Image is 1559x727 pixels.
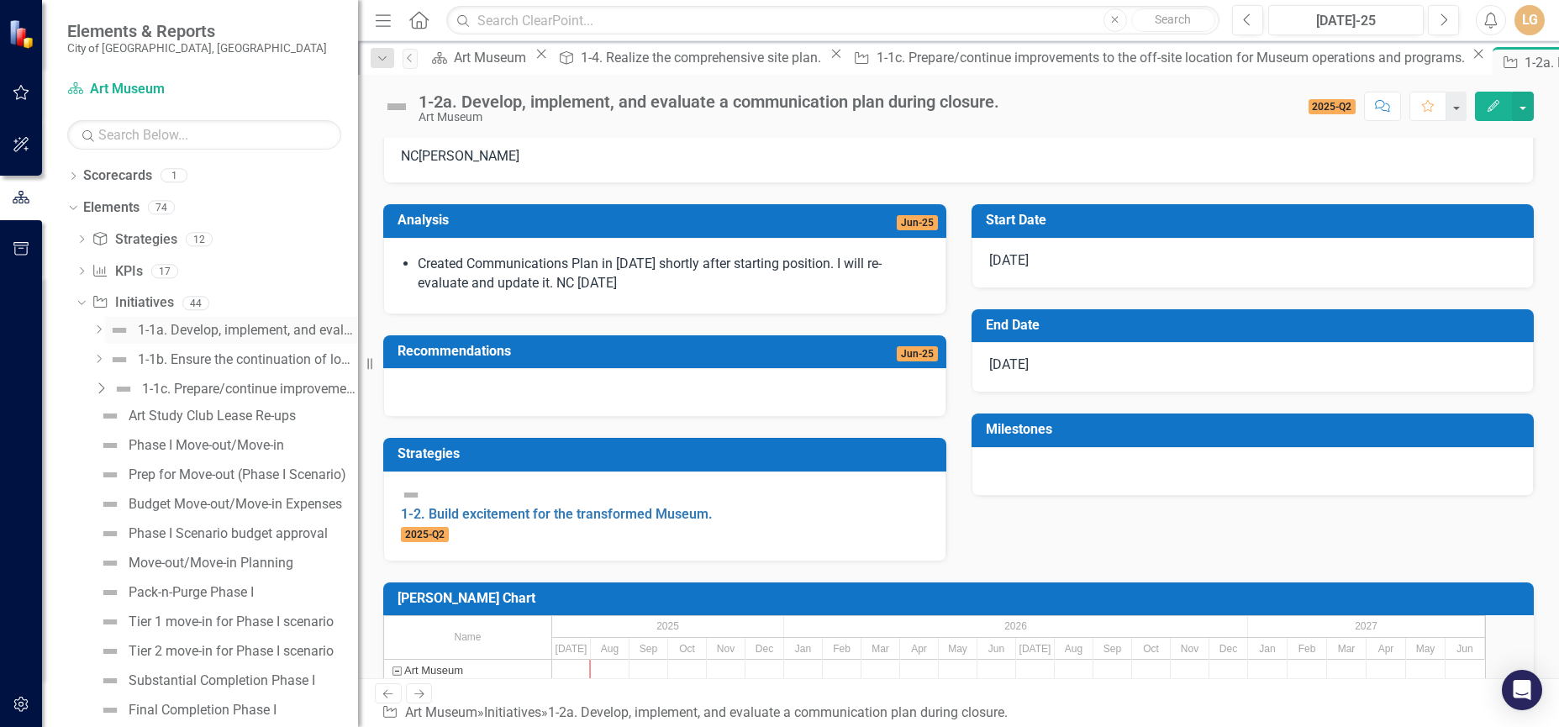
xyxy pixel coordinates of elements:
[129,408,296,424] div: Art Study Club Lease Re-ups
[382,703,1014,723] div: » »
[1502,670,1542,710] div: Open Intercom Messenger
[100,700,120,720] img: Not Defined
[129,497,342,512] div: Budget Move-out/Move-in Expenses
[401,485,421,505] img: Not Defined
[138,352,358,367] div: 1-1b. Ensure the continuation of long-standing programs during the closure of the building.
[129,614,334,630] div: Tier 1 move-in for Phase I scenario
[96,491,342,518] a: Budget Move-out/Move-in Expenses
[138,323,358,338] div: 1-1a. Develop, implement, and evaluate offsite programs.
[96,608,334,635] a: Tier 1 move-in for Phase I scenario
[383,93,410,120] img: Not Defined
[1093,638,1132,660] div: Sep
[1016,638,1055,660] div: Jul
[1248,638,1288,660] div: Jan
[986,318,1526,333] h3: End Date
[1171,638,1209,660] div: Nov
[897,215,938,230] span: Jun-25
[1288,638,1327,660] div: Feb
[446,6,1219,35] input: Search ClearPoint...
[989,356,1029,372] span: [DATE]
[847,47,1468,68] a: 1-1c. Prepare/continue improvements to the off-site location for Museum operations and programs.
[1406,638,1446,660] div: May
[401,506,713,522] a: 1-2. Build excitement for the transformed Museum.
[484,704,541,720] a: Initiatives
[129,644,334,659] div: Tier 2 move-in for Phase I scenario
[67,41,327,55] small: City of [GEOGRAPHIC_DATA], [GEOGRAPHIC_DATA]
[96,579,254,606] a: Pack-n-Purge Phase I
[105,346,358,373] a: 1-1b. Ensure the continuation of long-standing programs during the closure of the building.
[1327,638,1367,660] div: Mar
[100,582,120,603] img: Not Defined
[1155,13,1191,26] span: Search
[129,467,346,482] div: Prep for Move-out (Phase I Scenario)
[419,111,999,124] div: Art Museum
[986,422,1526,437] h3: Milestones
[67,120,341,150] input: Search Below...
[384,660,551,682] div: Task: Art Museum Start date: 2025-07-01 End date: 2025-07-02
[83,198,140,218] a: Elements
[151,264,178,278] div: 17
[398,591,1525,606] h3: [PERSON_NAME] Chart
[109,320,129,340] img: Not Defined
[384,660,551,681] div: Art Museum
[398,344,794,359] h3: Recommendations
[398,446,938,461] h3: Strategies
[552,47,825,68] a: 1-4. Realize the comprehensive site plan.
[552,616,784,637] div: 2025
[454,47,531,68] div: Art Museum
[900,638,939,660] div: Apr
[96,461,346,488] a: Prep for Move-out (Phase I Scenario)
[129,556,293,571] div: Move-out/Move-in Planning
[1209,638,1248,660] div: Dec
[96,520,328,547] a: Phase I Scenario budget approval
[96,403,296,429] a: Art Study Club Lease Re-ups
[96,550,293,577] a: Move-out/Move-in Planning
[897,346,938,361] span: Jun-25
[1248,616,1485,637] div: 2027
[939,638,977,660] div: May
[1131,8,1215,32] button: Search
[129,703,277,718] div: Final Completion Phase I
[419,147,519,166] div: [PERSON_NAME]
[1514,5,1545,35] button: LG
[1274,11,1419,31] div: [DATE]-25
[419,92,999,111] div: 1-2a. Develop, implement, and evaluate a communication plan during closure.
[784,616,1248,637] div: 2026
[552,638,591,660] div: Jul
[405,704,477,720] a: Art Museum
[1367,638,1406,660] div: Apr
[100,553,120,573] img: Not Defined
[100,671,120,691] img: Not Defined
[100,641,120,661] img: Not Defined
[1309,99,1356,114] span: 2025-Q2
[182,296,209,310] div: 44
[100,612,120,632] img: Not Defined
[1446,638,1485,660] div: Jun
[1132,638,1171,660] div: Oct
[129,585,254,600] div: Pack-n-Purge Phase I
[129,438,284,453] div: Phase I Move-out/Move-in
[401,147,419,166] div: NC
[591,638,629,660] div: Aug
[581,47,825,68] div: 1-4. Realize the comprehensive site plan.
[668,638,707,660] div: Oct
[548,704,1008,720] div: 1-2a. Develop, implement, and evaluate a communication plan during closure.
[977,638,1016,660] div: Jun
[67,80,277,99] a: Art Museum
[986,213,1526,228] h3: Start Date
[96,638,334,665] a: Tier 2 move-in for Phase I scenario
[745,638,784,660] div: Dec
[100,435,120,456] img: Not Defined
[100,524,120,544] img: Not Defined
[67,21,327,41] span: Elements & Reports
[384,616,551,659] div: Name
[629,638,668,660] div: Sep
[100,494,120,514] img: Not Defined
[100,465,120,485] img: Not Defined
[161,169,187,183] div: 1
[1055,638,1093,660] div: Aug
[784,638,823,660] div: Jan
[83,166,152,186] a: Scorecards
[100,406,120,426] img: Not Defined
